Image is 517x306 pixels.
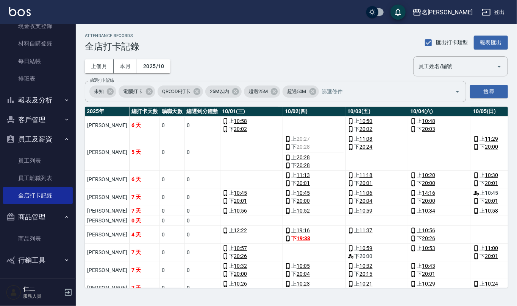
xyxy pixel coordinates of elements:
[3,169,73,187] a: 員工離職列表
[205,85,242,98] div: 25M以內
[359,189,373,197] a: 11:06
[422,117,435,125] a: 10:48
[410,207,469,215] div: 上
[160,188,185,206] td: 0
[359,227,373,235] a: 11:37
[3,250,73,270] button: 行銷工具
[222,252,281,260] div: 下
[234,197,247,205] a: 20:01
[285,235,344,242] div: 下
[222,244,281,252] div: 上
[410,171,469,179] div: 上
[285,270,344,278] div: 下
[222,270,281,278] div: 下
[359,207,373,215] a: 10:59
[184,171,220,188] td: 0
[297,235,310,242] a: 19:38
[410,117,469,125] div: 上
[3,17,73,35] a: 現金收支登錄
[160,206,185,216] td: 0
[297,270,310,278] a: 20:04
[485,171,498,179] a: 10:30
[285,179,344,187] div: 下
[114,59,137,73] button: 本月
[297,162,310,169] a: 20:28
[184,116,220,134] td: 0
[283,107,346,116] th: 10/02(四)
[297,171,310,179] a: 11:13
[160,279,185,297] td: 0
[422,125,435,133] a: 20:03
[493,61,505,73] button: Open
[3,53,73,70] a: 每日結帳
[130,226,160,244] td: 4 天
[359,135,373,143] a: 11:08
[479,5,508,19] button: 登出
[184,107,220,116] th: 總遲到分鐘數
[422,171,435,179] a: 10:20
[222,280,281,288] div: 上
[410,197,469,205] div: 下
[130,244,160,261] td: 7 天
[234,262,247,270] a: 10:32
[244,88,272,95] span: 超過25M
[158,85,203,98] div: QRCODE打卡
[359,262,373,270] a: 10:32
[3,129,73,149] button: 員工及薪資
[285,143,344,151] div: 下
[485,280,498,288] a: 10:24
[222,262,281,270] div: 上
[485,135,498,143] a: 11:29
[297,280,310,288] a: 10:23
[244,85,280,98] div: 超過25M
[485,244,498,252] a: 11:00
[234,280,247,288] a: 10:26
[130,134,160,171] td: 5 天
[422,280,435,288] a: 10:29
[3,152,73,169] a: 員工列表
[3,35,73,52] a: 材料自購登錄
[408,107,471,116] th: 10/04(六)
[422,179,435,187] a: 20:00
[23,285,62,293] h5: 仁二
[130,116,160,134] td: 6 天
[85,226,130,244] td: [PERSON_NAME]
[85,41,139,52] h3: 全店打卡記錄
[297,197,310,205] a: 20:00
[285,162,344,169] div: 下
[348,207,406,215] div: 上
[410,179,469,187] div: 下
[130,107,160,116] th: 總打卡天數
[422,262,435,270] a: 10:43
[345,107,408,116] th: 10/03(五)
[285,135,344,143] div: 上
[297,207,310,215] a: 10:52
[422,227,435,235] a: 10:56
[234,252,247,260] a: 20:26
[297,189,310,197] a: 10:45
[85,261,130,279] td: [PERSON_NAME]
[85,107,130,116] th: 2025 年
[348,227,406,235] div: 上
[85,134,130,171] td: [PERSON_NAME]
[348,143,406,151] div: 下
[222,207,281,215] div: 上
[348,252,406,260] div: 下 20:00
[85,188,130,206] td: [PERSON_NAME]
[160,134,185,171] td: 0
[234,244,247,252] a: 10:57
[359,117,373,125] a: 10:50
[222,125,281,133] div: 下
[485,143,498,151] a: 20:00
[222,197,281,205] div: 下
[285,207,344,215] div: 上
[485,252,498,260] a: 20:01
[234,270,247,278] a: 20:00
[422,270,435,278] a: 20:01
[160,216,185,226] td: 0
[410,189,469,197] div: 上
[89,85,116,98] div: 未知
[285,197,344,205] div: 下
[485,179,498,187] a: 20:01
[359,244,373,252] a: 10:59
